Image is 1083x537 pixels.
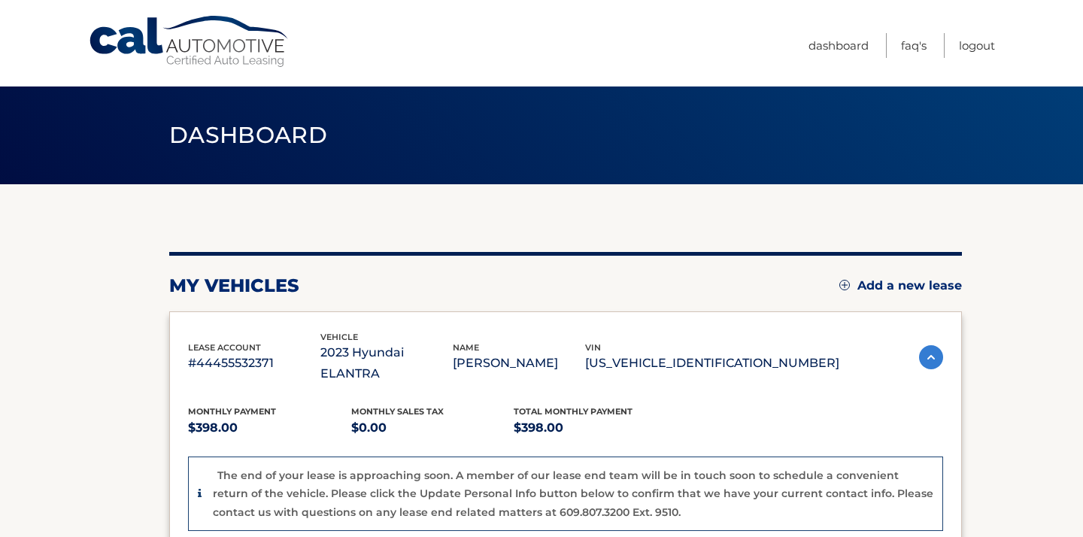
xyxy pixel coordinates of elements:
[585,353,839,374] p: [US_VEHICLE_IDENTIFICATION_NUMBER]
[453,342,479,353] span: name
[808,33,869,58] a: Dashboard
[514,417,677,438] p: $398.00
[88,15,291,68] a: Cal Automotive
[188,417,351,438] p: $398.00
[351,417,514,438] p: $0.00
[169,121,327,149] span: Dashboard
[188,342,261,353] span: lease account
[320,342,453,384] p: 2023 Hyundai ELANTRA
[188,353,320,374] p: #44455532371
[213,469,933,519] p: The end of your lease is approaching soon. A member of our lease end team will be in touch soon t...
[320,332,358,342] span: vehicle
[839,280,850,290] img: add.svg
[169,275,299,297] h2: my vehicles
[585,342,601,353] span: vin
[188,406,276,417] span: Monthly Payment
[453,353,585,374] p: [PERSON_NAME]
[959,33,995,58] a: Logout
[919,345,943,369] img: accordion-active.svg
[901,33,927,58] a: FAQ's
[514,406,633,417] span: Total Monthly Payment
[839,278,962,293] a: Add a new lease
[351,406,444,417] span: Monthly sales Tax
